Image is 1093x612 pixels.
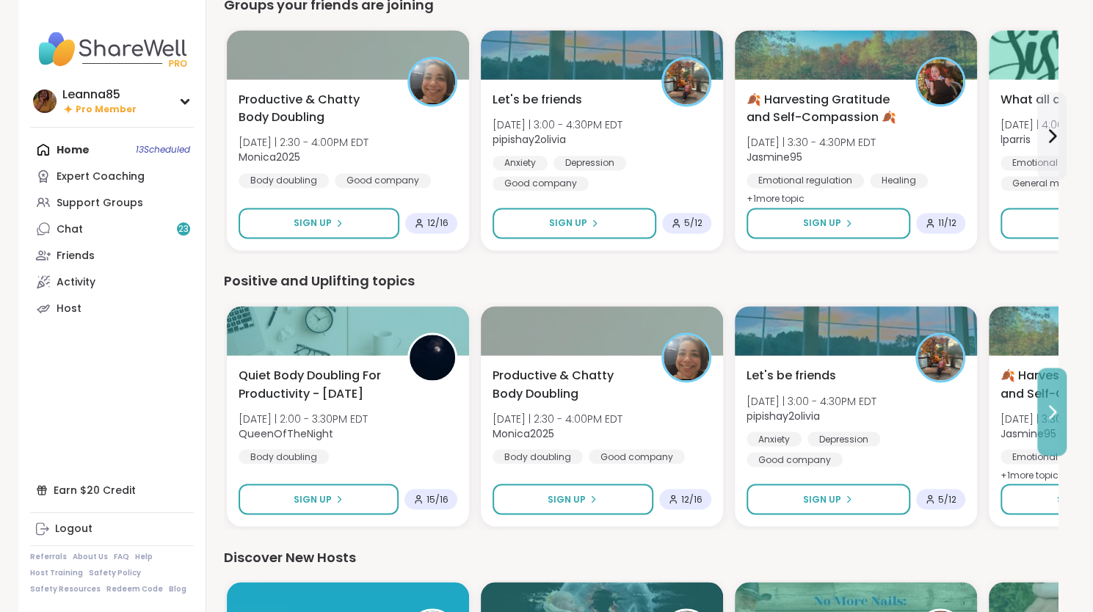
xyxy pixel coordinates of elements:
a: Support Groups [30,189,194,216]
button: Sign Up [747,208,910,238]
a: Safety Resources [30,584,101,594]
div: Body doubling [239,173,329,188]
span: Pro Member [76,103,137,116]
button: Sign Up [493,484,653,514]
div: Body doubling [493,449,583,464]
img: Monica2025 [410,59,455,104]
img: pipishay2olivia [918,335,963,380]
img: Leanna85 [33,90,57,113]
span: 23 [178,223,189,236]
span: Quiet Body Doubling For Productivity - [DATE] [239,367,391,402]
span: Sign Up [548,492,586,506]
b: Monica2025 [239,150,300,164]
b: Jasmine95 [747,150,802,164]
img: pipishay2olivia [664,59,709,104]
span: [DATE] | 2:30 - 4:00PM EDT [239,135,368,150]
span: Let's be friends [493,91,582,109]
div: Depression [553,156,626,170]
span: Productive & Chatty Body Doubling [239,91,391,126]
span: [DATE] | 3:30 - 4:30PM EDT [747,135,876,150]
span: 11 / 12 [938,217,956,229]
span: [DATE] | 3:00 - 4:30PM EDT [493,117,622,132]
a: Redeem Code [106,584,163,594]
div: Expert Coaching [57,170,145,184]
b: Monica2025 [493,426,554,440]
div: Leanna85 [62,87,137,103]
div: Activity [57,275,95,290]
span: 12 / 16 [427,217,449,229]
span: Sign Up [294,492,332,506]
div: Good company [589,449,685,464]
a: FAQ [114,552,129,562]
span: 🍂 Harvesting Gratitude and Self-Compassion 🍂 [747,91,899,126]
b: pipishay2olivia [747,408,820,423]
div: Good company [493,176,589,191]
b: QueenOfTheNight [239,426,333,440]
button: Sign Up [239,484,399,514]
a: Host Training [30,568,83,578]
span: 12 / 16 [681,493,702,505]
div: Discover New Hosts [224,547,1058,567]
b: pipishay2olivia [493,132,566,147]
span: Sign Up [803,216,841,230]
div: Friends [57,249,95,263]
div: Host [57,302,81,316]
a: Blog [169,584,186,594]
div: Earn $20 Credit [30,477,194,503]
button: Sign Up [747,484,910,514]
span: 15 / 16 [426,493,449,505]
a: Host [30,295,194,321]
div: Anxiety [747,431,802,446]
a: Logout [30,516,194,542]
img: ShareWell Nav Logo [30,23,194,75]
a: Expert Coaching [30,163,194,189]
div: Body doubling [239,449,329,464]
span: Productive & Chatty Body Doubling [493,367,645,402]
div: Healing [870,173,928,188]
span: 5 / 12 [684,217,702,229]
img: QueenOfTheNight [410,335,455,380]
span: [DATE] | 2:30 - 4:00PM EDT [493,411,622,426]
span: [DATE] | 2:00 - 3:30PM EDT [239,411,368,426]
a: Help [135,552,153,562]
button: Sign Up [239,208,399,238]
span: [DATE] | 3:00 - 4:30PM EDT [747,393,876,408]
span: Sign Up [549,216,587,230]
button: Sign Up [493,208,656,238]
div: Logout [55,522,92,536]
img: Jasmine95 [918,59,963,104]
div: Emotional regulation [747,173,864,188]
a: Chat23 [30,216,194,242]
div: Good company [747,452,843,467]
b: Jasmine95 [1001,426,1056,440]
span: Sign Up [294,216,332,230]
a: Referrals [30,552,67,562]
div: Positive and Uplifting topics [224,271,1058,291]
span: 5 / 12 [938,493,956,505]
div: Anxiety [493,156,548,170]
img: Monica2025 [664,335,709,380]
span: Sign Up [803,492,841,506]
b: lparris [1001,132,1031,147]
a: Safety Policy [89,568,141,578]
a: Activity [30,269,194,295]
a: Friends [30,242,194,269]
div: Good company [335,173,431,188]
div: Depression [807,431,880,446]
span: Let's be friends [747,367,836,385]
div: Support Groups [57,196,143,211]
a: About Us [73,552,108,562]
div: Chat [57,222,83,237]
